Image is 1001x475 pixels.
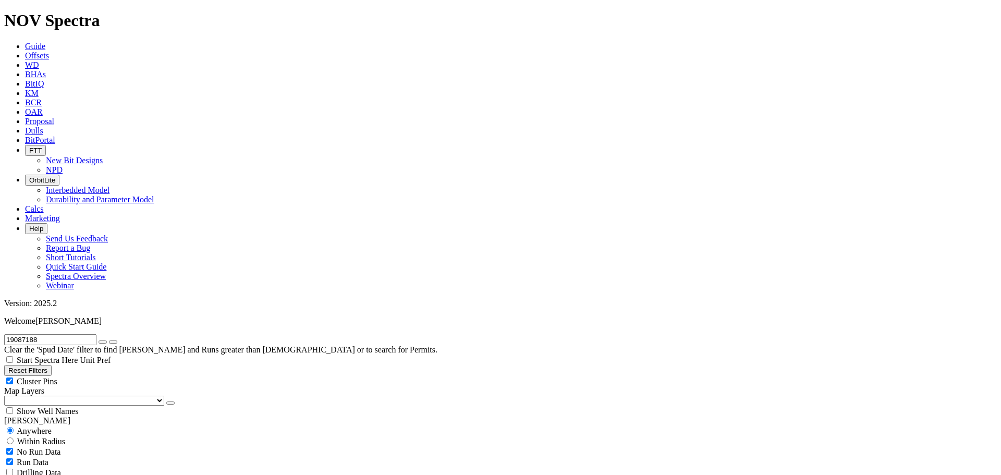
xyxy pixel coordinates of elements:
span: No Run Data [17,447,60,456]
span: Clear the 'Spud Date' filter to find [PERSON_NAME] and Runs greater than [DEMOGRAPHIC_DATA] or to... [4,345,437,354]
h1: NOV Spectra [4,11,997,30]
a: Durability and Parameter Model [46,195,154,204]
a: Proposal [25,117,54,126]
a: Send Us Feedback [46,234,108,243]
a: Guide [25,42,45,51]
a: Webinar [46,281,74,290]
a: Offsets [25,51,49,60]
input: Start Spectra Here [6,356,13,363]
input: Search [4,334,96,345]
a: Marketing [25,214,60,223]
a: Calcs [25,204,44,213]
a: Spectra Overview [46,272,106,281]
a: BitIQ [25,79,44,88]
span: Show Well Names [17,407,78,416]
a: New Bit Designs [46,156,103,165]
button: Reset Filters [4,365,52,376]
a: Short Tutorials [46,253,96,262]
span: Cluster Pins [17,377,57,386]
a: BHAs [25,70,46,79]
p: Welcome [4,316,997,326]
span: Run Data [17,458,48,467]
a: BCR [25,98,42,107]
a: Interbedded Model [46,186,109,194]
span: Unit Pref [80,356,111,364]
span: OrbitLite [29,176,55,184]
a: NPD [46,165,63,174]
a: OAR [25,107,43,116]
span: Within Radius [17,437,65,446]
span: Start Spectra Here [17,356,78,364]
a: BitPortal [25,136,55,144]
span: Map Layers [4,386,44,395]
a: WD [25,60,39,69]
a: Report a Bug [46,243,90,252]
span: Anywhere [17,427,52,435]
span: FTT [29,147,42,154]
a: Quick Start Guide [46,262,106,271]
div: Version: 2025.2 [4,299,997,308]
a: Dulls [25,126,43,135]
span: Help [29,225,43,233]
button: FTT [25,145,46,156]
button: OrbitLite [25,175,59,186]
a: KM [25,89,39,98]
span: [PERSON_NAME] [35,316,102,325]
div: [PERSON_NAME] [4,416,997,425]
button: Help [25,223,47,234]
